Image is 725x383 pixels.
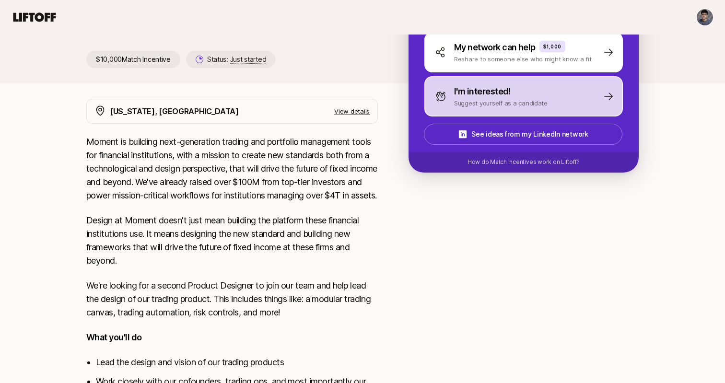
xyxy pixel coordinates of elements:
[543,43,561,50] p: $1,000
[471,128,588,140] p: See ideas from my LinkedIn network
[86,135,378,202] p: Moment is building next-generation trading and portfolio management tools for financial instituti...
[697,9,713,25] img: Aditya Garyali
[454,54,592,64] p: Reshare to someone else who might know a fit
[230,55,267,64] span: Just started
[86,279,378,319] p: We're looking for a second Product Designer to join our team and help lead the design of our trad...
[207,54,266,65] p: Status:
[454,85,511,98] p: I'm interested!
[86,332,141,342] strong: What you'll do
[424,124,622,145] button: See ideas from my LinkedIn network
[86,51,180,68] p: $10,000 Match Incentive
[334,106,370,116] p: View details
[468,158,580,166] p: How do Match Incentives work on Liftoff?
[96,356,378,369] li: Lead the design and vision of our trading products
[696,9,713,26] button: Aditya Garyali
[110,105,239,117] p: [US_STATE], [GEOGRAPHIC_DATA]
[86,214,378,267] p: Design at Moment doesn't just mean building the platform these financial institutions use. It mea...
[454,41,536,54] p: My network can help
[454,98,548,108] p: Suggest yourself as a candidate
